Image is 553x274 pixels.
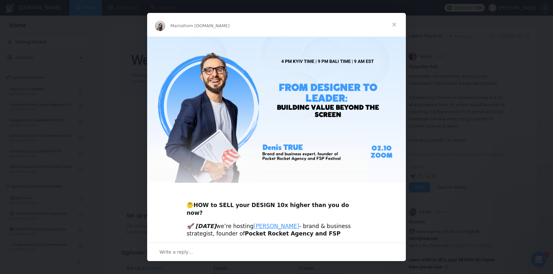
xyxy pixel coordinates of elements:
[187,223,366,246] div: we’re hosting - brand & business strategist, founder of
[187,223,216,229] i: 🚀 [DATE]
[170,23,183,28] span: Mariia
[155,21,165,31] img: Profile image for Mariia
[187,202,349,216] b: HOW to SELL your DESIGN 10x higher than you do now?
[187,194,366,217] div: 🤔
[383,13,406,36] span: Close
[183,23,230,28] span: from [DOMAIN_NAME]
[187,230,341,245] b: Pocket Rocket Agency and FSP Festival.
[159,248,193,256] span: Write a reply…
[254,223,299,229] a: [PERSON_NAME]
[147,243,406,261] div: Open conversation and reply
